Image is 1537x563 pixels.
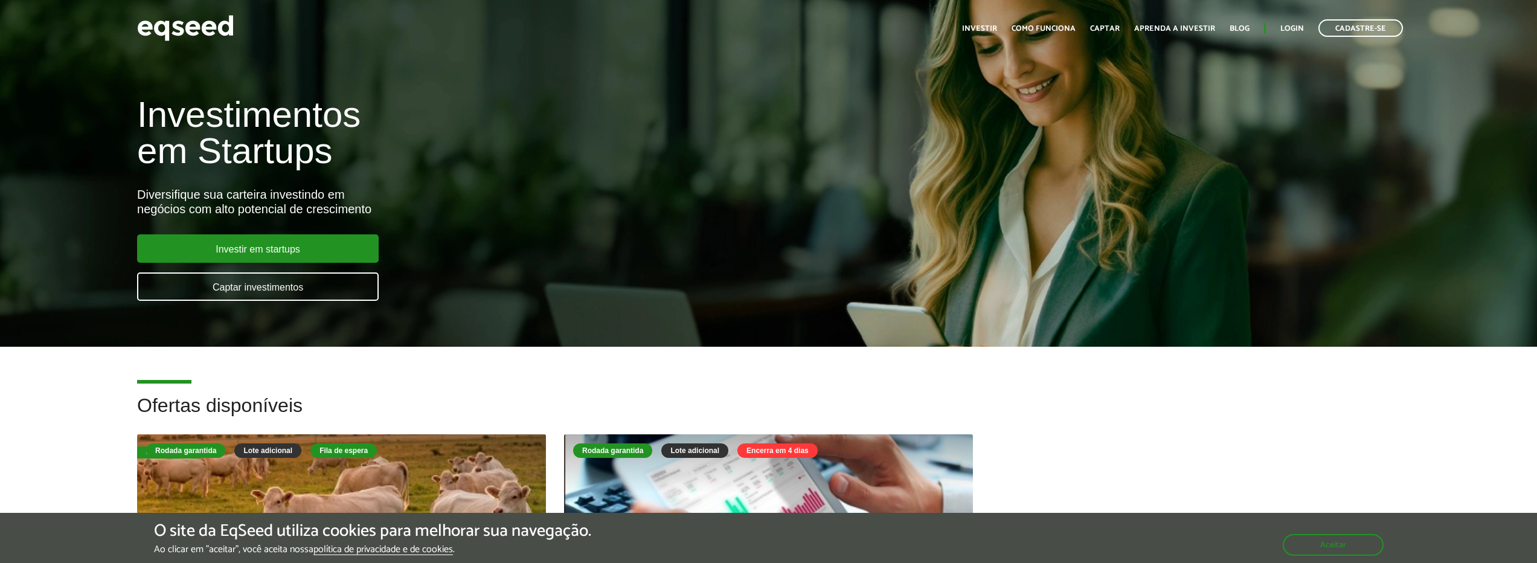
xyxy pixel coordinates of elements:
[1230,25,1250,33] a: Blog
[737,443,818,458] div: Encerra em 4 dias
[137,97,888,169] h1: Investimentos em Startups
[137,187,888,216] div: Diversifique sua carteira investindo em negócios com alto potencial de crescimento
[313,545,453,555] a: política de privacidade e de cookies
[234,443,301,458] div: Lote adicional
[573,443,652,458] div: Rodada garantida
[137,12,234,44] img: EqSeed
[1283,534,1384,556] button: Aceitar
[137,395,1400,434] h2: Ofertas disponíveis
[137,234,379,263] a: Investir em startups
[661,443,728,458] div: Lote adicional
[1090,25,1120,33] a: Captar
[137,446,205,458] div: Fila de espera
[1280,25,1304,33] a: Login
[154,544,591,555] p: Ao clicar em "aceitar", você aceita nossa .
[1012,25,1076,33] a: Como funciona
[1134,25,1215,33] a: Aprenda a investir
[137,272,379,301] a: Captar investimentos
[1318,19,1403,37] a: Cadastre-se
[146,443,225,458] div: Rodada garantida
[154,522,591,541] h5: O site da EqSeed utiliza cookies para melhorar sua navegação.
[310,443,377,458] div: Fila de espera
[962,25,997,33] a: Investir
